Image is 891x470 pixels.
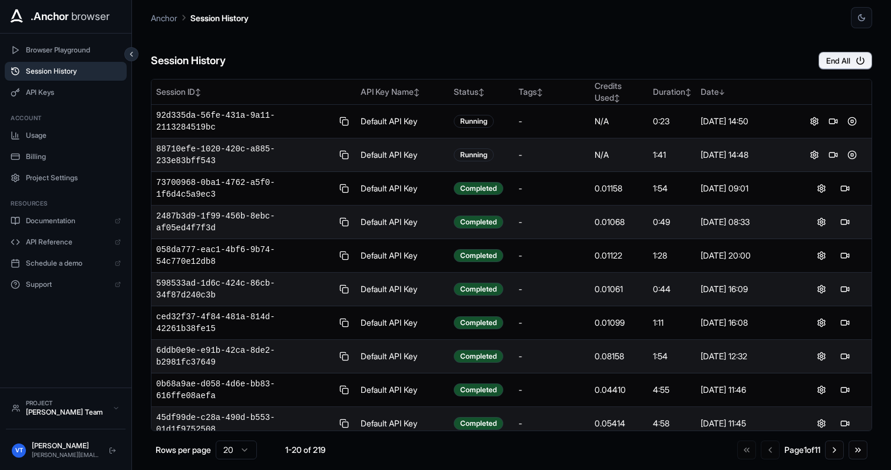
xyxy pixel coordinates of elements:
[454,316,503,329] div: Completed
[26,408,107,417] div: [PERSON_NAME] Team
[701,418,790,429] div: [DATE] 11:45
[454,182,503,195] div: Completed
[595,317,644,329] div: 0.01099
[356,172,449,206] td: Default API Key
[7,7,26,26] img: Anchor Icon
[5,147,127,166] button: Billing
[195,88,201,97] span: ↕
[653,183,691,194] div: 1:54
[356,306,449,340] td: Default API Key
[595,384,644,396] div: 0.04410
[156,412,332,435] span: 45df99de-c28a-490d-b553-01d1f9752508
[519,216,585,228] div: -
[5,211,127,230] a: Documentation
[5,83,127,102] button: API Keys
[701,350,790,362] div: [DATE] 12:32
[5,254,127,273] a: Schedule a demo
[5,126,127,145] button: Usage
[519,250,585,262] div: -
[595,350,644,362] div: 0.08158
[156,110,332,133] span: 92d335da-56fe-431a-9a11-2113284519bc
[537,88,543,97] span: ↕
[26,131,121,140] span: Usage
[31,8,69,25] span: .Anchor
[276,444,335,456] div: 1-20 of 219
[356,138,449,172] td: Default API Key
[653,115,691,127] div: 0:23
[5,62,127,81] button: Session History
[156,345,332,368] span: 6ddb0e9e-e91b-42ca-8de2-b2981fc37649
[124,47,138,61] button: Collapse sidebar
[595,80,644,104] div: Credits Used
[156,444,211,456] p: Rows per page
[701,183,790,194] div: [DATE] 09:01
[595,283,644,295] div: 0.01061
[653,384,691,396] div: 4:55
[11,199,121,208] h3: Resources
[5,233,127,251] a: API Reference
[701,283,790,295] div: [DATE] 16:09
[156,177,332,200] span: 73700968-0ba1-4762-a5f0-1f6d4c5a9ec3
[653,283,691,295] div: 0:44
[151,12,177,24] p: Anchor
[454,283,503,296] div: Completed
[454,417,503,430] div: Completed
[26,88,121,97] span: API Keys
[701,115,790,127] div: [DATE] 14:50
[519,418,585,429] div: -
[454,86,509,98] div: Status
[653,418,691,429] div: 4:58
[26,67,121,76] span: Session History
[356,206,449,239] td: Default API Key
[685,88,691,97] span: ↕
[5,168,127,187] button: Project Settings
[26,259,109,268] span: Schedule a demo
[653,350,691,362] div: 1:54
[26,216,109,226] span: Documentation
[701,86,790,98] div: Date
[356,239,449,273] td: Default API Key
[26,152,121,161] span: Billing
[71,8,110,25] span: browser
[11,114,121,123] h3: Account
[151,52,226,69] h6: Session History
[26,237,109,247] span: API Reference
[156,210,332,234] span: 2487b3d9-1f99-456b-8ebc-af05ed4f7f3d
[701,149,790,161] div: [DATE] 14:48
[156,86,351,98] div: Session ID
[32,451,100,459] div: [PERSON_NAME][EMAIL_ADDRESS][DOMAIN_NAME]
[519,283,585,295] div: -
[356,340,449,373] td: Default API Key
[595,418,644,429] div: 0.05414
[519,384,585,396] div: -
[6,394,126,422] button: Project[PERSON_NAME] Team
[595,115,644,127] div: N/A
[784,444,820,456] div: Page 1 of 11
[454,249,503,262] div: Completed
[156,244,332,267] span: 058da777-eac1-4bf6-9b74-54c770e12db8
[478,88,484,97] span: ↕
[356,407,449,441] td: Default API Key
[653,216,691,228] div: 0:49
[156,311,332,335] span: ced32f37-4f84-481a-814d-42261b38fe15
[356,373,449,407] td: Default API Key
[519,149,585,161] div: -
[454,216,503,229] div: Completed
[701,216,790,228] div: [DATE] 08:33
[454,383,503,396] div: Completed
[595,149,644,161] div: N/A
[595,250,644,262] div: 0.01122
[32,441,100,451] div: [PERSON_NAME]
[819,52,872,69] button: End All
[105,443,120,458] button: Logout
[595,216,644,228] div: 0.01068
[454,115,494,128] div: Running
[26,399,107,408] div: Project
[454,148,494,161] div: Running
[653,149,691,161] div: 1:41
[5,275,127,294] a: Support
[156,277,332,301] span: 598533ad-1d6c-424c-86cb-34f87d240c3b
[356,273,449,306] td: Default API Key
[653,86,691,98] div: Duration
[151,11,249,24] nav: breadcrumb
